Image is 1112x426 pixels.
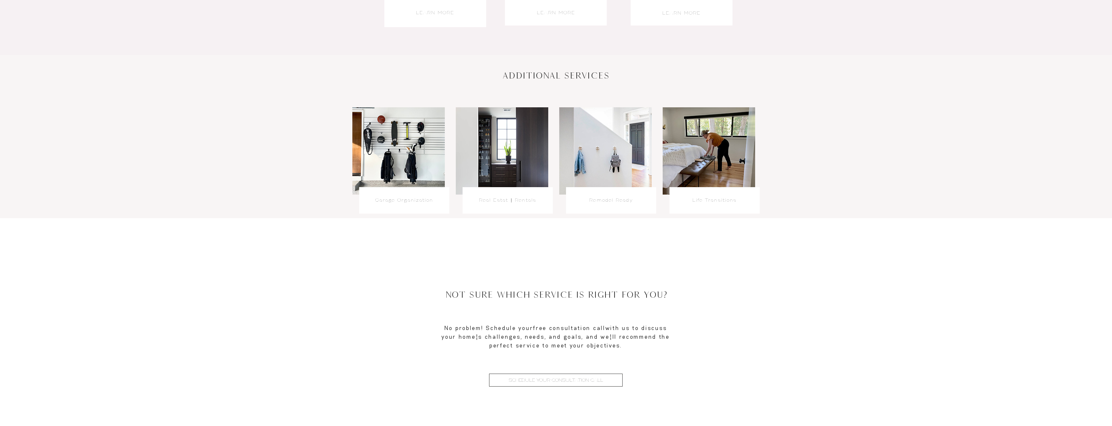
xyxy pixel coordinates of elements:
[375,197,433,203] a: Garage Organization
[663,107,755,195] img: home organizing storage solutions
[537,10,575,16] a: LEARN MORE
[398,69,714,82] h2: Additional Services
[479,197,536,203] a: Real Estat & Rentals
[416,10,454,16] a: LEARN MORE
[589,197,633,203] a: Remodel Ready
[398,289,714,301] h2: NOT SURE WHICH SERVICE IS RIGHT FOR YOU?
[692,197,737,203] a: Life Transitions
[456,107,548,195] img: real estate ready
[352,107,445,195] img: home organizing storage solutions
[559,107,652,195] img: home organizing storage solutions
[533,324,605,332] a: free consultation call
[662,10,701,16] a: LEARN MORE
[489,374,623,387] a: SCHEDULE YOUR CONSULTATION CALL
[509,377,603,384] span: SCHEDULE YOUR CONSULTATION CALL
[442,324,670,350] p: No problem! Schedule your with us to discuss your home's challenges, needs, and goals, and we'll ...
